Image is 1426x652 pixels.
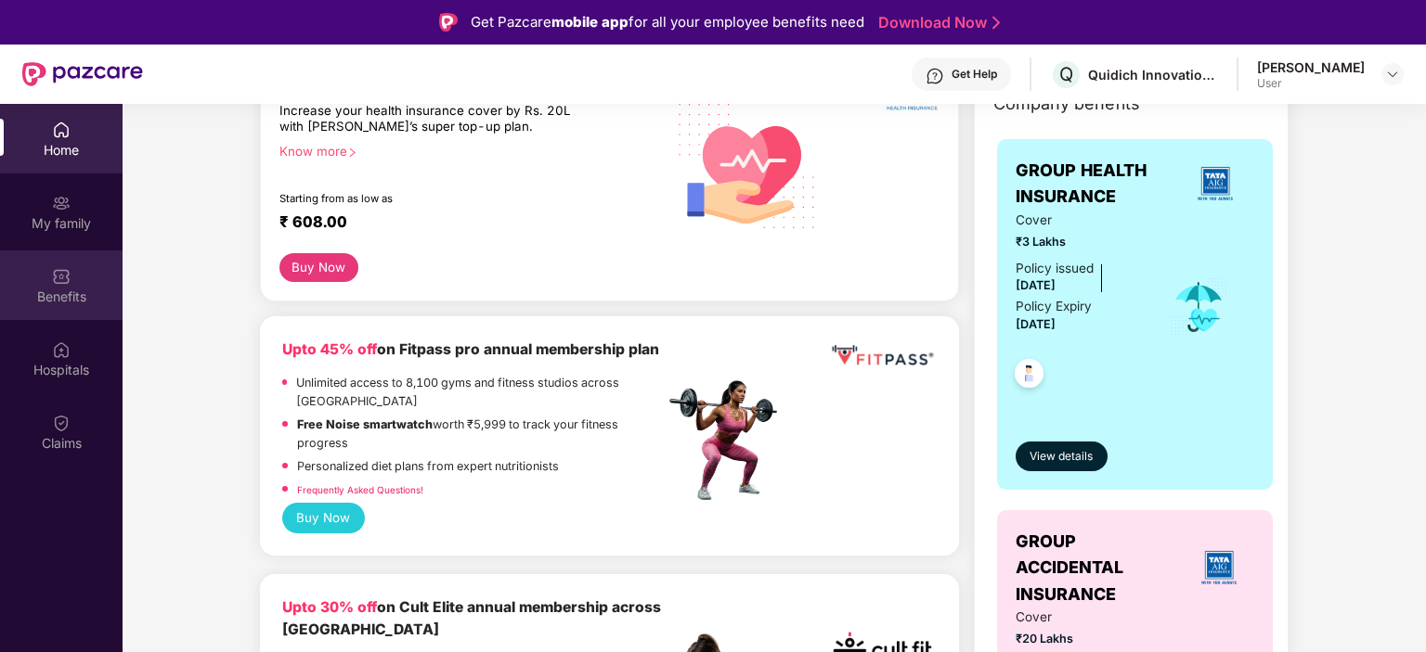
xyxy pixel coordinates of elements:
[664,376,794,505] img: fpp.png
[1385,67,1400,82] img: svg+xml;base64,PHN2ZyBpZD0iRHJvcGRvd24tMzJ4MzIiIHhtbG5zPSJodHRwOi8vd3d3LnczLm9yZy8yMDAwL3N2ZyIgd2...
[1194,543,1244,593] img: insurerLogo
[551,13,629,31] strong: mobile app
[1190,159,1240,209] img: insurerLogo
[282,598,377,616] b: Upto 30% off
[1016,529,1184,607] span: GROUP ACCIDENTAL INSURANCE
[1016,630,1143,648] span: ₹20 Lakhs
[22,62,143,86] img: New Pazcare Logo
[297,417,433,431] strong: Free Noise smartwatch
[52,267,71,286] img: svg+xml;base64,PHN2ZyBpZD0iQmVuZWZpdHMiIHhtbG5zPSJodHRwOi8vd3d3LnczLm9yZy8yMDAwL3N2ZyIgd2lkdGg9Ij...
[439,13,458,32] img: Logo
[1016,259,1094,278] div: Policy issued
[52,414,71,432] img: svg+xml;base64,PHN2ZyBpZD0iQ2xhaW0iIHhtbG5zPSJodHRwOi8vd3d3LnczLm9yZy8yMDAwL3N2ZyIgd2lkdGg9IjIwIi...
[471,11,864,33] div: Get Pazcare for all your employee benefits need
[828,339,938,373] img: fppp.png
[282,340,377,358] b: Upto 45% off
[282,598,661,639] b: on Cult Elite annual membership across [GEOGRAPHIC_DATA]
[1088,66,1218,83] div: Quidich Innovation Labs Private Limited
[1016,297,1092,316] div: Policy Expiry
[1016,607,1143,627] span: Cover
[279,192,586,205] div: Starting from as low as
[282,503,365,532] button: Buy Now
[1006,353,1052,399] img: svg+xml;base64,PHN2ZyB4bWxucz0iaHR0cDovL3d3dy53My5vcmcvMjAwMC9zdmciIHdpZHRoPSI0OC45NDMiIGhlaWdodD...
[1016,233,1143,251] span: ₹3 Lakhs
[279,253,358,282] button: Buy Now
[52,194,71,212] img: svg+xml;base64,PHN2ZyB3aWR0aD0iMjAiIGhlaWdodD0iMjAiIHZpZXdCb3g9IjAgMCAyMCAyMCIgZmlsbD0ibm9uZSIgeG...
[297,484,423,495] a: Frequently Asked Questions!
[279,144,654,157] div: Know more
[297,415,664,453] p: worth ₹5,999 to track your fitness progress
[297,457,559,476] p: Personalized diet plans from expert nutritionists
[1059,63,1073,85] span: Q
[952,67,997,82] div: Get Help
[1016,211,1143,230] span: Cover
[1016,317,1056,331] span: [DATE]
[1257,58,1365,76] div: [PERSON_NAME]
[279,212,646,235] div: ₹ 608.00
[1016,278,1056,292] span: [DATE]
[1016,158,1175,211] span: GROUP HEALTH INSURANCE
[282,340,659,358] b: on Fitpass pro annual membership plan
[296,374,664,411] p: Unlimited access to 8,100 gyms and fitness studios across [GEOGRAPHIC_DATA]
[347,147,357,158] span: right
[279,103,585,136] div: Increase your health insurance cover by Rs. 20L with [PERSON_NAME]’s super top-up plan.
[1030,448,1093,466] span: View details
[665,81,830,249] img: svg+xml;base64,PHN2ZyB4bWxucz0iaHR0cDovL3d3dy53My5vcmcvMjAwMC9zdmciIHhtbG5zOnhsaW5rPSJodHRwOi8vd3...
[1257,76,1365,91] div: User
[52,340,71,359] img: svg+xml;base64,PHN2ZyBpZD0iSG9zcGl0YWxzIiB4bWxucz0iaHR0cDovL3d3dy53My5vcmcvMjAwMC9zdmciIHdpZHRoPS...
[992,13,1000,32] img: Stroke
[878,13,994,32] a: Download Now
[52,121,71,139] img: svg+xml;base64,PHN2ZyBpZD0iSG9tZSIgeG1sbnM9Imh0dHA6Ly93d3cudzMub3JnLzIwMDAvc3ZnIiB3aWR0aD0iMjAiIG...
[926,67,944,85] img: svg+xml;base64,PHN2ZyBpZD0iSGVscC0zMngzMiIgeG1sbnM9Imh0dHA6Ly93d3cudzMub3JnLzIwMDAvc3ZnIiB3aWR0aD...
[1016,441,1108,471] button: View details
[1169,276,1229,338] img: icon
